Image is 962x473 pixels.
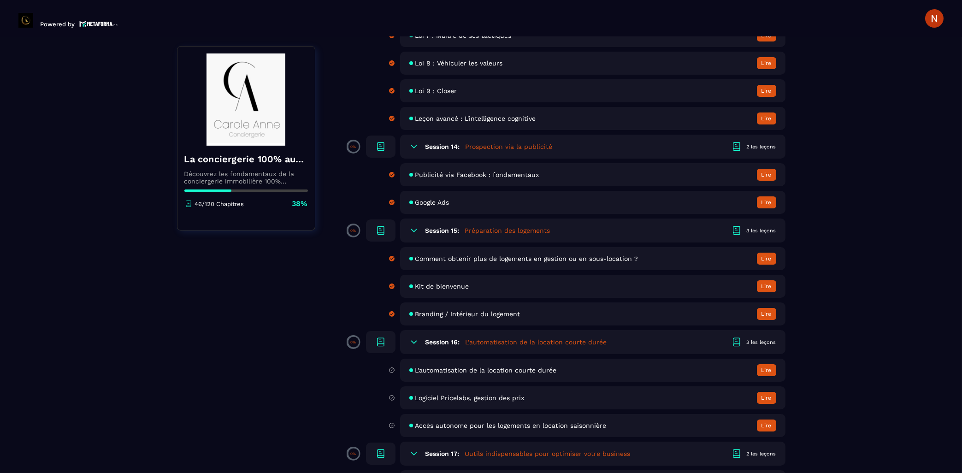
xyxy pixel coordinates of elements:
[415,115,536,122] span: Leçon avancé : L'intelligence cognitive
[757,196,776,208] button: Lire
[415,255,638,262] span: Comment obtenir plus de logements en gestion ou en sous-location ?
[757,280,776,292] button: Lire
[415,171,539,178] span: Publicité via Facebook : fondamentaux
[425,143,460,150] h6: Session 14:
[757,169,776,181] button: Lire
[351,229,356,233] p: 0%
[184,153,308,166] h4: La conciergerie 100% automatisée
[184,170,308,185] p: Découvrez les fondamentaux de la conciergerie immobilière 100% automatisée. Cette formation est c...
[465,226,550,235] h5: Préparation des logements
[466,142,553,151] h5: Prospection via la publicité
[757,364,776,376] button: Lire
[415,422,607,429] span: Accès autonome pour les logements en location saisonnière
[415,367,557,374] span: L'automatisation de la location courte durée
[757,85,776,97] button: Lire
[79,20,118,28] img: logo
[415,199,449,206] span: Google Ads
[40,21,75,28] p: Powered by
[292,199,308,209] p: 38%
[351,452,356,456] p: 0%
[465,449,631,458] h5: Outils indispensables pour optimiser votre business
[747,227,776,234] div: 3 les leçons
[757,112,776,124] button: Lire
[415,310,520,318] span: Branding / Intérieur du logement
[351,145,356,149] p: 0%
[18,13,33,28] img: logo-branding
[747,450,776,457] div: 2 les leçons
[415,87,457,95] span: Loi 9 : Closer
[425,227,460,234] h6: Session 15:
[747,143,776,150] div: 2 les leçons
[415,59,503,67] span: Loi 8 : Véhiculer les valeurs
[747,339,776,346] div: 3 les leçons
[415,283,469,290] span: Kit de bienvenue
[425,450,460,457] h6: Session 17:
[351,340,356,344] p: 0%
[466,337,607,347] h5: L'automatisation de la location courte durée
[757,57,776,69] button: Lire
[757,253,776,265] button: Lire
[184,53,308,146] img: banner
[415,394,525,402] span: Logiciel Pricelabs, gestion des prix
[757,420,776,432] button: Lire
[757,392,776,404] button: Lire
[195,201,244,207] p: 46/120 Chapitres
[425,338,460,346] h6: Session 16:
[757,308,776,320] button: Lire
